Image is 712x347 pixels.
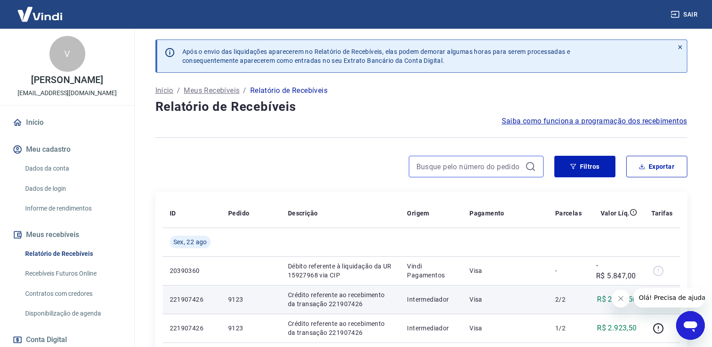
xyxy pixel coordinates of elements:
[288,262,393,280] p: Débito referente à liquidação da UR 15927968 via CIP
[469,295,541,304] p: Visa
[407,324,455,333] p: Intermediador
[177,85,180,96] p: /
[469,266,541,275] p: Visa
[288,290,393,308] p: Crédito referente ao recebimento da transação 221907426
[502,116,687,127] a: Saiba como funciona a programação dos recebimentos
[669,6,701,23] button: Sair
[31,75,103,85] p: [PERSON_NAME]
[22,180,124,198] a: Dados de login
[555,324,582,333] p: 1/2
[555,266,582,275] p: -
[416,160,522,173] input: Busque pelo número do pedido
[601,209,630,218] p: Valor Líq.
[11,140,124,159] button: Meu cadastro
[182,47,570,65] p: Após o envio das liquidações aparecerem no Relatório de Recebíveis, elas podem demorar algumas ho...
[22,285,124,303] a: Contratos com credores
[651,209,673,218] p: Tarifas
[469,209,504,218] p: Pagamento
[555,209,582,218] p: Parcelas
[155,98,687,116] h4: Relatório de Recebíveis
[554,156,615,177] button: Filtros
[228,324,274,333] p: 9123
[243,85,246,96] p: /
[469,324,541,333] p: Visa
[228,295,274,304] p: 9123
[288,209,318,218] p: Descrição
[633,288,705,307] iframe: Mensagem da empresa
[11,113,124,132] a: Início
[555,295,582,304] p: 2/2
[22,264,124,283] a: Recebíveis Futuros Online
[184,85,239,96] a: Meus Recebíveis
[22,199,124,218] a: Informe de rendimentos
[173,237,207,246] span: Sex, 22 ago
[22,245,124,263] a: Relatório de Recebíveis
[22,304,124,323] a: Disponibilização de agenda
[155,85,173,96] a: Início
[170,209,176,218] p: ID
[612,290,630,307] iframe: Fechar mensagem
[11,225,124,245] button: Meus recebíveis
[170,266,214,275] p: 20390360
[250,85,327,96] p: Relatório de Recebíveis
[676,311,705,340] iframe: Botão para abrir a janela de mensagens
[597,323,637,334] p: R$ 2.923,50
[49,36,85,72] div: V
[170,295,214,304] p: 221907426
[407,295,455,304] p: Intermediador
[5,6,75,13] span: Olá! Precisa de ajuda?
[626,156,687,177] button: Exportar
[11,0,69,28] img: Vindi
[596,260,637,281] p: -R$ 5.847,00
[597,294,637,305] p: R$ 2.923,50
[407,209,429,218] p: Origem
[407,262,455,280] p: Vindi Pagamentos
[170,324,214,333] p: 221907426
[18,88,117,98] p: [EMAIL_ADDRESS][DOMAIN_NAME]
[228,209,249,218] p: Pedido
[288,319,393,337] p: Crédito referente ao recebimento da transação 221907426
[22,159,124,178] a: Dados da conta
